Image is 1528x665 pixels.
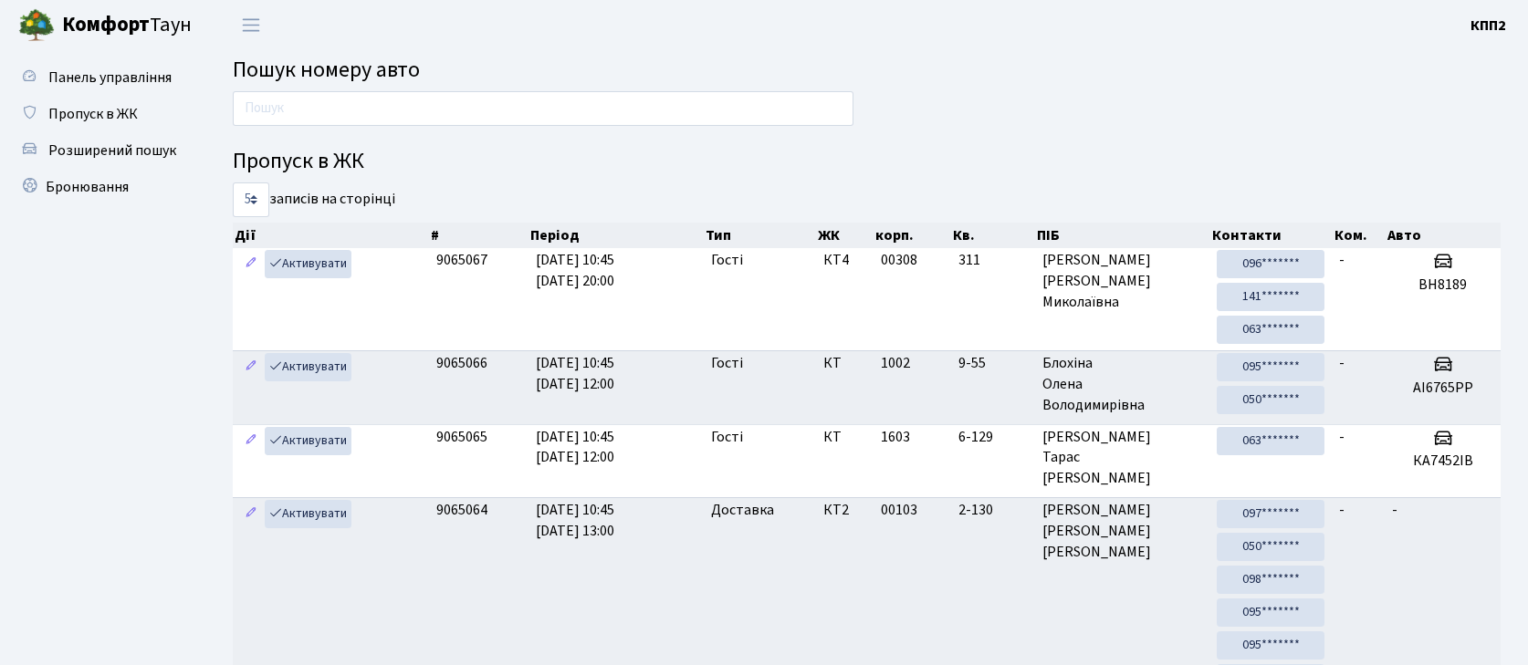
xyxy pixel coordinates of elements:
[536,427,614,468] span: [DATE] 10:45 [DATE] 12:00
[958,427,1028,448] span: 6-129
[958,353,1028,374] span: 9-55
[233,54,420,86] span: Пошук номеру авто
[265,427,351,455] a: Активувати
[233,91,853,126] input: Пошук
[1339,500,1345,520] span: -
[1042,427,1203,490] span: [PERSON_NAME] Тарас [PERSON_NAME]
[704,223,816,248] th: Тип
[240,500,262,528] a: Редагувати
[536,500,614,541] span: [DATE] 10:45 [DATE] 13:00
[1333,223,1386,248] th: Ком.
[233,149,1501,175] h4: Пропуск в ЖК
[233,182,395,217] label: записів на сторінці
[951,223,1035,248] th: Кв.
[436,353,487,373] span: 9065066
[233,223,429,248] th: Дії
[265,500,351,528] a: Активувати
[436,250,487,270] span: 9065067
[1042,353,1203,416] span: Блохіна Олена Володимирівна
[240,353,262,381] a: Редагувати
[240,427,262,455] a: Редагувати
[48,140,176,161] span: Розширений пошук
[1042,250,1203,313] span: [PERSON_NAME] [PERSON_NAME] Миколаївна
[18,7,55,44] img: logo.png
[711,500,774,521] span: Доставка
[436,500,487,520] span: 9065064
[1042,500,1203,563] span: [PERSON_NAME] [PERSON_NAME] [PERSON_NAME]
[1392,452,1493,470] h5: КА7452ІВ
[228,10,274,40] button: Переключити навігацію
[823,427,866,448] span: КТ
[436,427,487,447] span: 9065065
[265,250,351,278] a: Активувати
[1392,379,1493,397] h5: АІ6765РР
[536,353,614,394] span: [DATE] 10:45 [DATE] 12:00
[1339,427,1345,447] span: -
[823,353,866,374] span: КТ
[1470,15,1506,36] a: КПП2
[9,169,192,205] a: Бронювання
[711,250,743,271] span: Гості
[240,250,262,278] a: Редагувати
[233,182,269,217] select: записів на сторінці
[9,132,192,169] a: Розширений пошук
[48,68,172,88] span: Панель управління
[1210,223,1333,248] th: Контакти
[881,500,917,520] span: 00103
[958,250,1028,271] span: 311
[1386,223,1502,248] th: Авто
[711,353,743,374] span: Гості
[9,59,192,96] a: Панель управління
[881,353,910,373] span: 1002
[529,223,704,248] th: Період
[1035,223,1210,248] th: ПІБ
[48,104,138,124] span: Пропуск в ЖК
[881,427,910,447] span: 1603
[958,500,1028,521] span: 2-130
[1339,353,1345,373] span: -
[881,250,917,270] span: 00308
[265,353,351,381] a: Активувати
[1392,276,1493,294] h5: ВН8189
[816,223,874,248] th: ЖК
[1392,500,1397,520] span: -
[429,223,529,248] th: #
[1339,250,1345,270] span: -
[62,10,192,41] span: Таун
[874,223,951,248] th: корп.
[536,250,614,291] span: [DATE] 10:45 [DATE] 20:00
[711,427,743,448] span: Гості
[1470,16,1506,36] b: КПП2
[9,96,192,132] a: Пропуск в ЖК
[46,177,129,197] span: Бронювання
[823,500,866,521] span: КТ2
[62,10,150,39] b: Комфорт
[823,250,866,271] span: КТ4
